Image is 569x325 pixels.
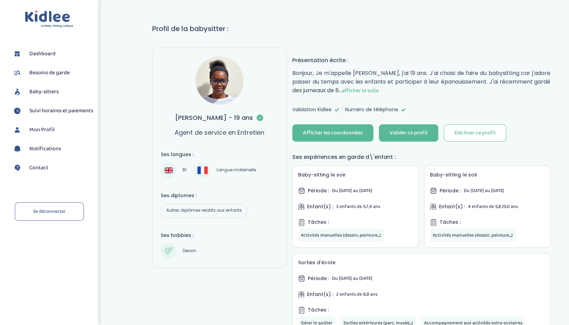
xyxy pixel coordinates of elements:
[12,68,93,78] a: Besoins de garde
[161,232,278,239] h4: Ses hobbies :
[308,187,329,194] span: Période :
[342,86,379,95] span: afficher la suite
[307,203,333,210] span: Enfant(s) :
[379,124,438,142] button: Valider ce profil
[292,106,332,113] span: Validation Kidlee
[332,275,372,282] span: Du [DATE] au [DATE]
[175,113,264,122] h3: [PERSON_NAME] - 19 ans
[440,187,461,194] span: Période :
[303,129,363,137] div: Afficher les coordonnées
[180,247,199,255] span: Dessin
[12,49,93,59] a: Dashboard
[308,275,329,282] span: Période :
[444,124,506,142] button: Décliner ce profil
[12,87,93,97] a: Baby-sitters
[454,129,496,137] div: Décliner ce profil
[433,231,513,239] span: Activités manuelles (dessin, peinture...)
[214,166,258,174] span: Langue maternelle
[164,207,244,215] span: Autres diplômes relatifs aux enfants
[292,124,373,142] button: Afficher les coordonnées
[25,10,73,28] img: logo.svg
[12,106,93,116] a: Suivi horaires et paiements
[29,145,61,153] span: Notifications
[292,69,550,95] p: Bonjour, Je m'appelle [PERSON_NAME], j'ai 19 ans. J'ai choisi de faire du babysitting car j'adore...
[308,306,329,314] span: Tâches :
[12,87,22,97] img: babysitters.svg
[29,88,59,96] span: Baby-sitters
[430,171,545,179] h5: Baby-sitting le soir
[292,56,550,65] h4: Présentation écrite :
[152,23,556,34] h1: Profil de la babysitter :
[336,203,380,210] span: 3 enfants de 5,7,4 ans
[12,49,22,59] img: dashboard.svg
[468,203,518,210] span: 4 enfants de 5,8,10,0 ans
[292,153,550,161] h4: Ses expériences en garde d\'enfant :
[29,107,93,115] span: Suivi horaires et paiements
[390,129,428,137] div: Valider ce profil
[12,144,22,154] img: notification.svg
[29,164,48,172] span: Contact
[197,166,208,174] img: Français
[307,291,333,298] span: Enfant(s) :
[12,163,93,173] a: Contact
[308,219,329,226] span: Tâches :
[12,144,93,154] a: Notifications
[175,128,264,137] p: Agent de service en Entretien
[29,50,56,58] span: Dashboard
[12,163,22,173] img: contact.svg
[336,290,377,298] span: 2 enfants de 8,8 ans
[12,106,22,116] img: suivihoraire.svg
[12,125,22,135] img: profil.svg
[12,125,93,135] a: Mon Profil
[332,187,372,194] span: Du [DATE] au [DATE]
[439,203,465,210] span: Enfant(s) :
[161,192,278,199] h4: Ses diplomes :
[298,259,545,266] h5: Sorties d’école
[180,166,189,174] span: B1
[165,166,173,174] img: Anglais
[12,68,22,78] img: besoin.svg
[298,171,413,179] h5: Baby-sitting le soir
[301,231,381,239] span: Activités manuelles (dessin, peinture...)
[161,151,278,158] h4: Ses langues :
[29,126,55,134] span: Mon Profil
[29,69,70,77] span: Besoins de garde
[195,56,244,105] img: avatar
[15,202,84,221] a: Se déconnecter
[440,219,461,226] span: Tâches :
[464,187,504,194] span: Du [DATE] au [DATE]
[345,106,398,113] span: Numéro de téléphone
